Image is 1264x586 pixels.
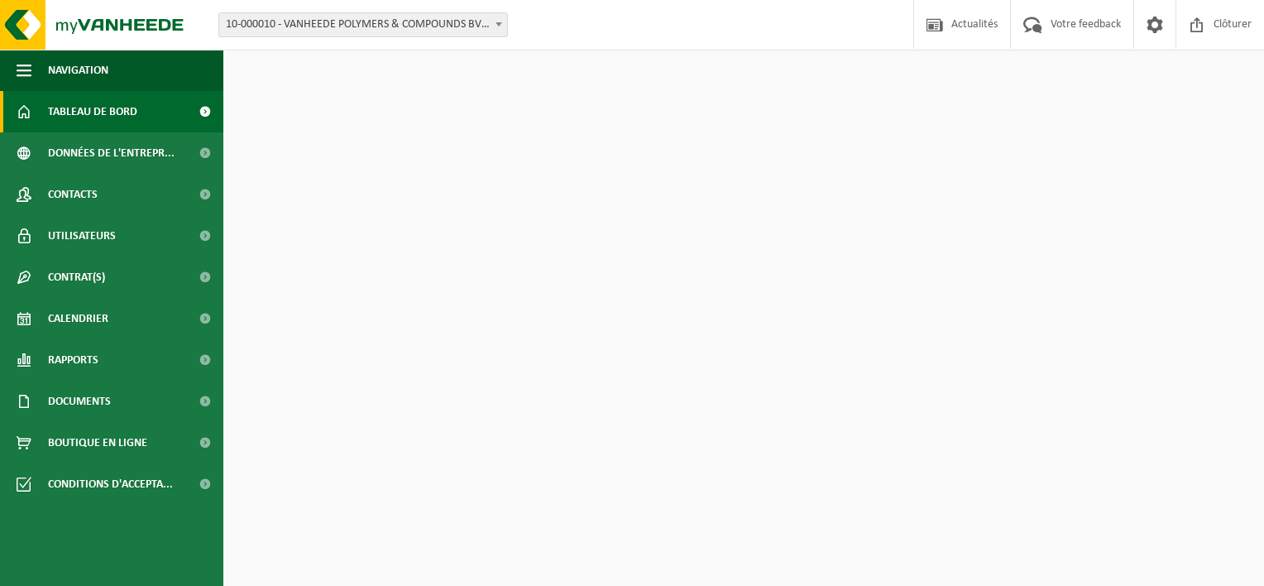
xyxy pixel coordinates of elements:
span: Tableau de bord [48,91,137,132]
span: Contrat(s) [48,257,105,298]
span: 10-000010 - VANHEEDE POLYMERS & COMPOUNDS BV - DOTTIGNIES [219,13,507,36]
span: Documents [48,381,111,422]
span: Navigation [48,50,108,91]
span: Données de l'entrepr... [48,132,175,174]
span: 10-000010 - VANHEEDE POLYMERS & COMPOUNDS BV - DOTTIGNIES [218,12,508,37]
span: Conditions d'accepta... [48,464,173,505]
span: Boutique en ligne [48,422,147,464]
span: Calendrier [48,298,108,339]
span: Rapports [48,339,98,381]
span: Contacts [48,174,98,215]
span: Utilisateurs [48,215,116,257]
